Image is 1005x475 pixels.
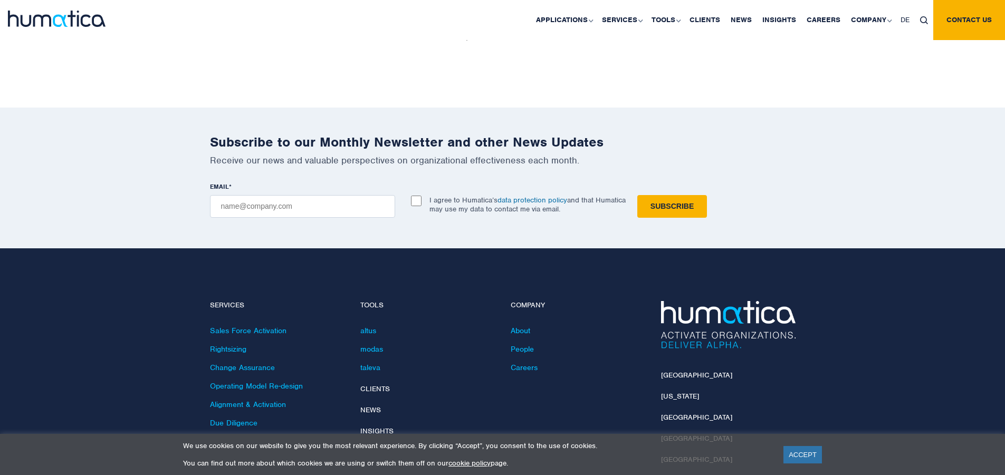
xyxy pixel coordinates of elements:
a: Change Assurance [210,363,275,372]
h4: Tools [360,301,495,310]
a: Sales Force Activation [210,326,286,335]
a: [US_STATE] [661,392,699,401]
a: Alignment & Activation [210,400,286,409]
h4: Services [210,301,344,310]
a: ACCEPT [783,446,822,463]
input: name@company.com [210,195,395,218]
a: [GEOGRAPHIC_DATA] [661,371,732,380]
h4: Company [511,301,645,310]
p: I agree to Humatica’s and that Humatica may use my data to contact me via email. [429,196,626,214]
input: Subscribe [637,195,707,218]
span: DE [901,15,910,24]
a: Clients [360,384,390,393]
a: data protection policy [497,196,567,205]
span: EMAIL [210,182,229,191]
p: Receive our news and valuable perspectives on organizational effectiveness each month. [210,154,796,166]
a: [GEOGRAPHIC_DATA] [661,413,732,422]
p: We use cookies on our website to give you the most relevant experience. By clicking “Accept”, you... [183,441,770,450]
a: Insights [360,426,394,435]
a: taleva [360,363,380,372]
img: Humatica [661,301,796,348]
a: Due Diligence [210,418,257,428]
img: search_icon [920,16,928,24]
a: People [511,344,534,354]
a: cookie policy [448,459,491,468]
a: Rightsizing [210,344,246,354]
h2: Subscribe to our Monthly Newsletter and other News Updates [210,134,796,150]
a: modas [360,344,383,354]
a: Careers [511,363,538,372]
a: News [360,405,381,414]
img: logo [8,11,106,27]
a: Operating Model Re-design [210,381,303,391]
input: I agree to Humatica’sdata protection policyand that Humatica may use my data to contact me via em... [411,196,422,206]
a: About [511,326,530,335]
p: You can find out more about which cookies we are using or switch them off on our page. [183,459,770,468]
a: altus [360,326,376,335]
